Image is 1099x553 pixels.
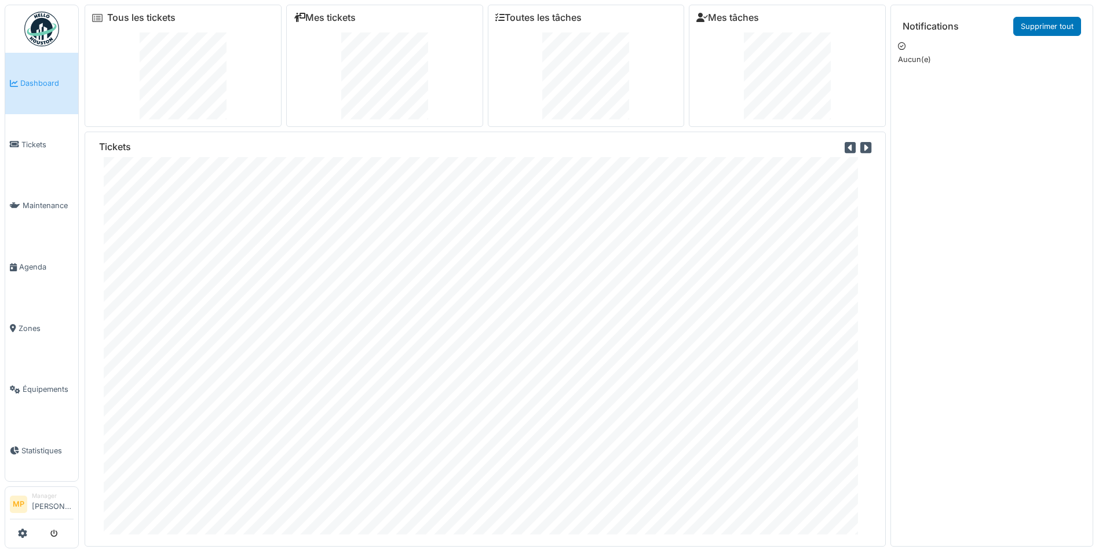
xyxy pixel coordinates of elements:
[20,78,74,89] span: Dashboard
[5,297,78,359] a: Zones
[19,261,74,272] span: Agenda
[696,12,759,23] a: Mes tâches
[24,12,59,46] img: Badge_color-CXgf-gQk.svg
[21,445,74,456] span: Statistiques
[903,21,959,32] h6: Notifications
[5,175,78,237] a: Maintenance
[23,384,74,395] span: Équipements
[5,53,78,114] a: Dashboard
[898,54,1086,65] p: Aucun(e)
[294,12,356,23] a: Mes tickets
[495,12,582,23] a: Toutes les tâches
[5,237,78,298] a: Agenda
[23,200,74,211] span: Maintenance
[10,492,74,519] a: MP Manager[PERSON_NAME]
[107,12,176,23] a: Tous les tickets
[5,359,78,420] a: Équipements
[1013,17,1081,36] a: Supprimer tout
[32,492,74,516] li: [PERSON_NAME]
[99,141,131,152] h6: Tickets
[19,323,74,334] span: Zones
[10,496,27,513] li: MP
[21,139,74,150] span: Tickets
[32,492,74,500] div: Manager
[5,420,78,482] a: Statistiques
[5,114,78,176] a: Tickets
